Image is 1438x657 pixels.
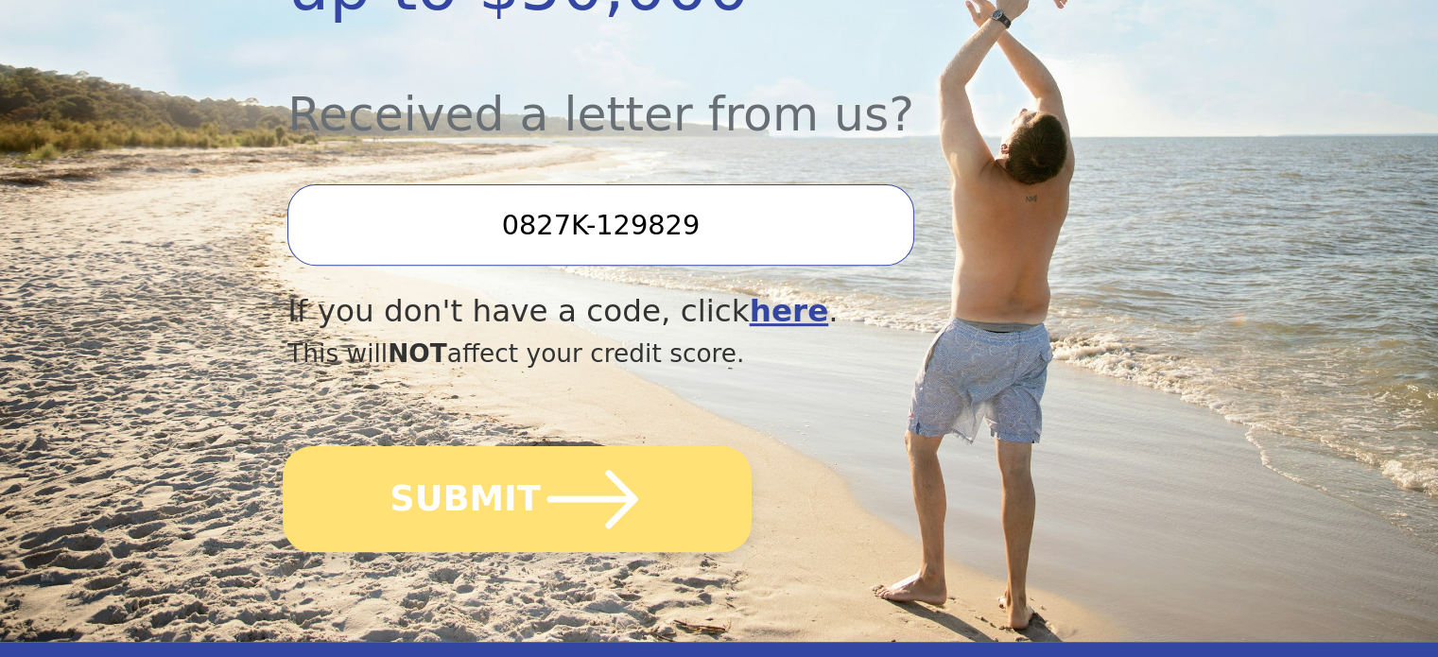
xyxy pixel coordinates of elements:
[283,446,752,552] button: SUBMIT
[287,184,913,266] input: Enter your Offer Code:
[287,36,1021,150] div: Received a letter from us?
[287,288,1021,335] div: If you don't have a code, click .
[287,335,1021,372] div: This will affect your credit score.
[750,293,829,329] a: here
[388,338,447,368] span: NOT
